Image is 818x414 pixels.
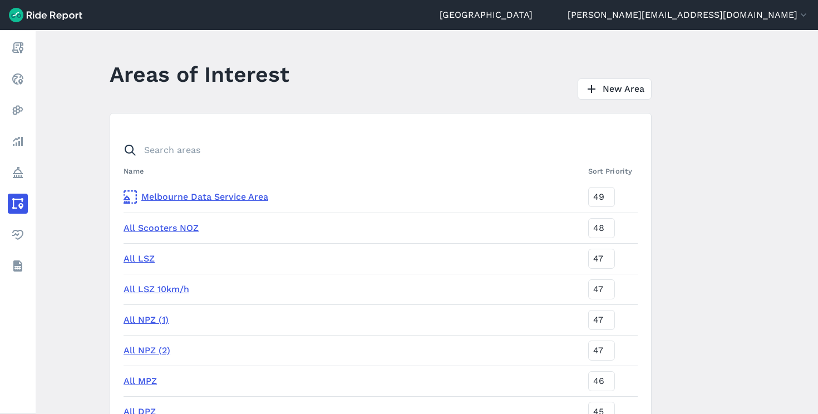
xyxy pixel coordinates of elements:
[578,78,652,100] a: New Area
[8,162,28,183] a: Policy
[124,223,199,233] a: All Scooters NOZ
[8,100,28,120] a: Heatmaps
[124,284,189,294] a: All LSZ 10km/h
[8,69,28,89] a: Realtime
[8,225,28,245] a: Health
[124,376,157,386] a: All MPZ
[568,8,809,22] button: [PERSON_NAME][EMAIL_ADDRESS][DOMAIN_NAME]
[8,38,28,58] a: Report
[117,140,631,160] input: Search areas
[124,160,584,182] th: Name
[124,314,169,325] a: All NPZ (1)
[124,253,155,264] a: All LSZ
[8,194,28,214] a: Areas
[9,8,82,22] img: Ride Report
[124,190,579,204] a: Melbourne Data Service Area
[124,345,170,356] a: All NPZ (2)
[584,160,638,182] th: Sort Priority
[8,131,28,151] a: Analyze
[440,8,533,22] a: [GEOGRAPHIC_DATA]
[8,256,28,276] a: Datasets
[110,59,289,90] h1: Areas of Interest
